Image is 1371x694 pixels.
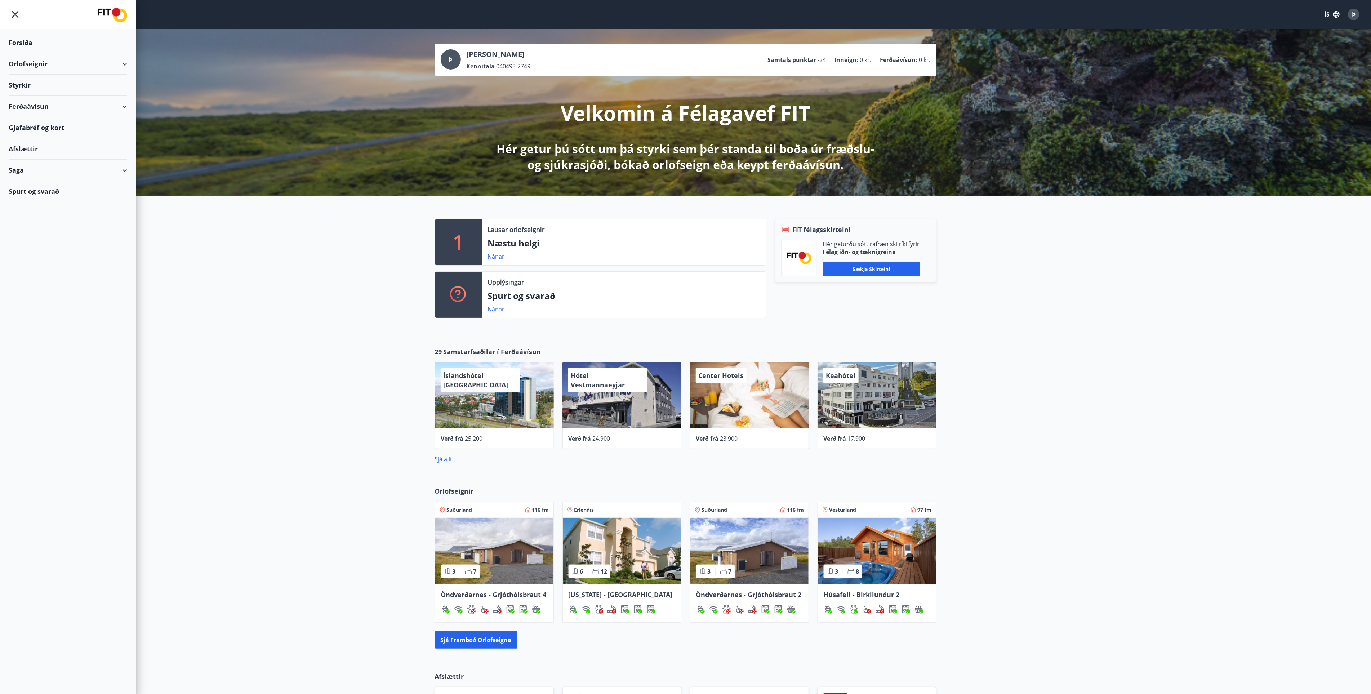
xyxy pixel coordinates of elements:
div: Reykingar / Vape [493,605,502,614]
img: pxcaIm5dSOV3FS4whs1soiYWTwFQvksT25a9J10C.svg [722,605,731,614]
p: Ferðaávísun : [880,56,918,64]
img: FPQVkF9lTnNbbaRSFyT17YYeljoOGk5m51IhT0bO.png [787,252,811,264]
img: 7hj2GulIrg6h11dFIpsIzg8Ak2vZaScVwTihwv8g.svg [646,605,655,614]
a: Nánar [488,305,505,313]
img: Paella dish [818,518,936,584]
span: 116 fm [787,506,804,513]
div: Gæludýr [850,605,858,614]
div: Þvottavél [889,605,897,614]
span: Keahótel [826,371,856,380]
div: Uppþvottavél [646,605,655,614]
div: Ferðaávísun [9,96,127,117]
span: FIT félagsskírteini [793,225,851,234]
span: 7 [729,568,732,575]
p: [PERSON_NAME] [467,49,531,59]
a: Nánar [488,253,505,261]
span: Verð frá [696,435,719,442]
p: Afslættir [435,672,936,681]
img: HJRyFFsYp6qjeUYhR4dAD8CaCEsnIFYZ05miwXoh.svg [454,605,463,614]
span: 040495-2749 [497,62,531,70]
div: Þvottavél [620,605,629,614]
div: Aðgengi fyrir hjólastól [735,605,744,614]
img: Dl16BY4EX9PAW649lg1C3oBuIaAsR6QVDQBO2cTm.svg [620,605,629,614]
span: Íslandshótel [GEOGRAPHIC_DATA] [444,371,508,389]
p: Næstu helgi [488,237,760,249]
button: Sjá framboð orlofseigna [435,631,517,649]
span: 3 [708,568,711,575]
img: Paella dish [563,518,681,584]
img: ZXjrS3QKesehq6nQAPjaRuRTI364z8ohTALB4wBr.svg [569,605,577,614]
p: Hér geturðu sótt rafræn skilríki fyrir [823,240,920,248]
img: QNIUl6Cv9L9rHgMXwuzGLuiJOj7RKqxk9mBFPqjq.svg [607,605,616,614]
span: Öndverðarnes - Grjóthólsbraut 4 [441,590,547,599]
span: 17.900 [848,435,865,442]
span: 3 [835,568,838,575]
span: 116 fm [532,506,549,513]
img: Dl16BY4EX9PAW649lg1C3oBuIaAsR6QVDQBO2cTm.svg [506,605,515,614]
img: pxcaIm5dSOV3FS4whs1soiYWTwFQvksT25a9J10C.svg [467,605,476,614]
img: QNIUl6Cv9L9rHgMXwuzGLuiJOj7RKqxk9mBFPqjq.svg [748,605,757,614]
div: Aðgengi fyrir hjólastól [480,605,489,614]
img: hddCLTAnxqFUMr1fxmbGG8zWilo2syolR0f9UjPn.svg [633,605,642,614]
p: Kennitala [467,62,495,70]
span: Suðurland [447,506,472,513]
span: Öndverðarnes - Grjóthólsbraut 2 [696,590,802,599]
span: Orlofseignir [435,486,474,496]
img: h89QDIuHlAdpqTriuIvuEWkTH976fOgBEOOeu1mi.svg [787,605,796,614]
span: 7 [473,568,477,575]
div: Gjafabréf og kort [9,117,127,138]
img: Dl16BY4EX9PAW649lg1C3oBuIaAsR6QVDQBO2cTm.svg [889,605,897,614]
div: Þráðlaust net [582,605,590,614]
span: 3 [453,568,456,575]
p: 1 [453,228,464,256]
span: Hótel Vestmannaeyjar [571,371,625,389]
span: Erlendis [574,506,594,513]
span: 25.200 [465,435,483,442]
span: Verð frá [441,435,464,442]
button: menu [9,8,22,21]
div: Afslættir [9,138,127,160]
img: HJRyFFsYp6qjeUYhR4dAD8CaCEsnIFYZ05miwXoh.svg [709,605,718,614]
img: 8IYIKVZQyRlUC6HQIIUSdjpPGRncJsz2RzLgWvp4.svg [863,605,871,614]
img: pxcaIm5dSOV3FS4whs1soiYWTwFQvksT25a9J10C.svg [850,605,858,614]
img: 8IYIKVZQyRlUC6HQIIUSdjpPGRncJsz2RzLgWvp4.svg [735,605,744,614]
span: Þ [449,55,453,63]
div: Reykingar / Vape [748,605,757,614]
div: Þurrkari [633,605,642,614]
img: Paella dish [435,518,553,584]
div: Uppþvottavél [774,605,783,614]
p: Inneign : [835,56,859,64]
span: 23.900 [720,435,738,442]
span: 29 [435,347,442,356]
p: Samtals punktar [768,56,816,64]
div: Heitur pottur [532,605,540,614]
div: Uppþvottavél [902,605,910,614]
span: Verð frá [569,435,591,442]
img: union_logo [98,8,127,22]
span: Húsafell - Birkilundur 2 [824,590,900,599]
div: Gæludýr [595,605,603,614]
span: 24.900 [593,435,610,442]
img: HJRyFFsYp6qjeUYhR4dAD8CaCEsnIFYZ05miwXoh.svg [582,605,590,614]
span: -24 [818,56,826,64]
div: Gasgrill [569,605,577,614]
div: Styrkir [9,75,127,96]
span: 0 kr. [919,56,931,64]
div: Reykingar / Vape [607,605,616,614]
span: 97 fm [918,506,932,513]
a: Sjá allt [435,455,453,463]
div: Þvottavél [761,605,770,614]
img: 7hj2GulIrg6h11dFIpsIzg8Ak2vZaScVwTihwv8g.svg [774,605,783,614]
img: 7hj2GulIrg6h11dFIpsIzg8Ak2vZaScVwTihwv8g.svg [519,605,528,614]
img: Dl16BY4EX9PAW649lg1C3oBuIaAsR6QVDQBO2cTm.svg [761,605,770,614]
div: Þvottavél [506,605,515,614]
span: 12 [601,568,607,575]
p: Spurt og svarað [488,290,760,302]
img: QNIUl6Cv9L9rHgMXwuzGLuiJOj7RKqxk9mBFPqjq.svg [876,605,884,614]
div: Aðgengi fyrir hjólastól [863,605,871,614]
img: 8IYIKVZQyRlUC6HQIIUSdjpPGRncJsz2RzLgWvp4.svg [480,605,489,614]
img: h89QDIuHlAdpqTriuIvuEWkTH976fOgBEOOeu1mi.svg [532,605,540,614]
button: Þ [1345,6,1362,23]
div: Saga [9,160,127,181]
img: h89QDIuHlAdpqTriuIvuEWkTH976fOgBEOOeu1mi.svg [914,605,923,614]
